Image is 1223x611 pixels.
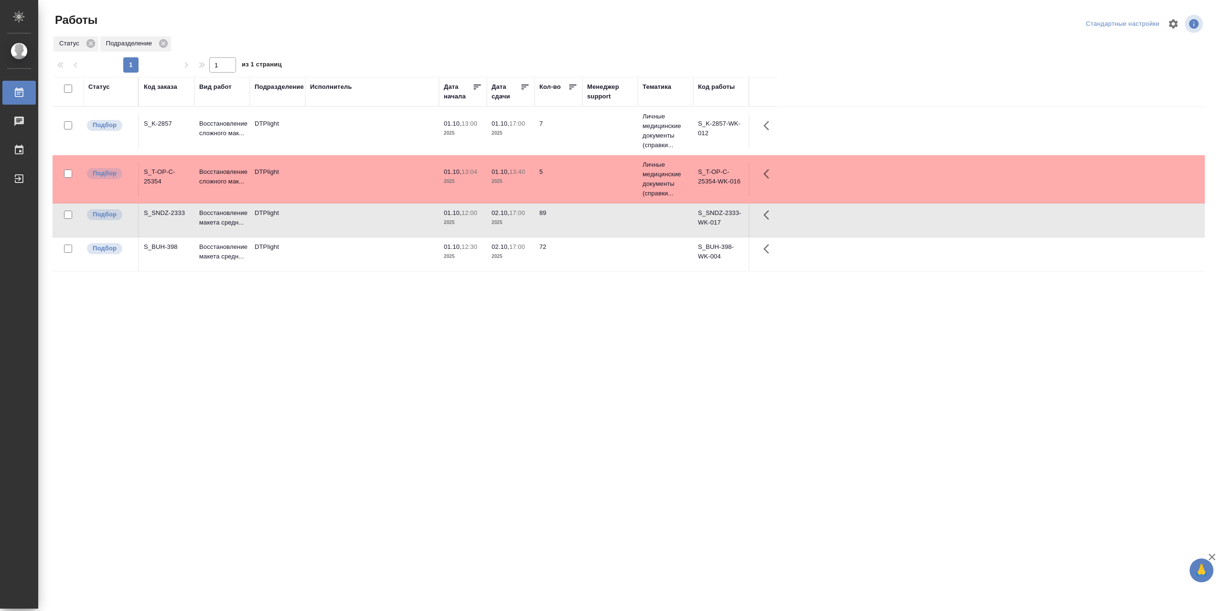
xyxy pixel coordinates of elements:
p: Личные медицинские документы (справки... [643,160,688,198]
div: split button [1084,17,1162,32]
p: Подбор [93,169,117,178]
p: Восстановление сложного мак... [199,167,245,186]
p: 2025 [444,218,482,227]
p: 2025 [492,177,530,186]
td: S_BUH-398-WK-004 [693,237,749,271]
p: 2025 [492,218,530,227]
p: 01.10, [492,120,509,127]
div: Можно подбирать исполнителей [86,167,133,180]
p: 13:00 [461,120,477,127]
td: 7 [535,114,582,148]
td: S_K-2857-WK-012 [693,114,749,148]
p: 12:30 [461,243,477,250]
div: Статус [54,36,98,52]
p: 17:00 [509,120,525,127]
p: 17:00 [509,209,525,216]
div: Дата сдачи [492,82,520,101]
span: 🙏 [1193,560,1210,580]
p: 01.10, [444,209,461,216]
p: 01.10, [492,168,509,175]
p: 2025 [492,129,530,138]
div: Можно подбирать исполнителей [86,242,133,255]
div: Менеджер support [587,82,633,101]
p: Личные медицинские документы (справки... [643,112,688,150]
p: 2025 [444,177,482,186]
p: Подразделение [106,39,155,48]
td: 72 [535,237,582,271]
span: Посмотреть информацию [1185,15,1205,33]
div: Статус [88,82,110,92]
p: Подбор [93,244,117,253]
span: Настроить таблицу [1162,12,1185,35]
p: 2025 [444,252,482,261]
p: 12:00 [461,209,477,216]
div: S_BUH-398 [144,242,190,252]
p: 02.10, [492,243,509,250]
div: Код работы [698,82,735,92]
td: DTPlight [250,162,305,196]
p: 17:00 [509,243,525,250]
p: 01.10, [444,120,461,127]
p: Восстановление макета средн... [199,208,245,227]
div: Дата начала [444,82,472,101]
p: 13:40 [509,168,525,175]
p: 02.10, [492,209,509,216]
p: 01.10, [444,243,461,250]
div: S_K-2857 [144,119,190,129]
span: Работы [53,12,97,28]
div: Можно подбирать исполнителей [86,208,133,221]
div: Исполнитель [310,82,352,92]
td: S_SNDZ-2333-WK-017 [693,204,749,237]
div: Код заказа [144,82,177,92]
div: Вид работ [199,82,232,92]
div: Можно подбирать исполнителей [86,119,133,132]
button: Здесь прячутся важные кнопки [758,204,781,226]
div: Тематика [643,82,671,92]
div: Подразделение [100,36,171,52]
div: S_SNDZ-2333 [144,208,190,218]
button: Здесь прячутся важные кнопки [758,237,781,260]
td: 5 [535,162,582,196]
td: DTPlight [250,237,305,271]
div: Подразделение [255,82,304,92]
td: DTPlight [250,204,305,237]
span: из 1 страниц [242,59,282,73]
td: 89 [535,204,582,237]
td: DTPlight [250,114,305,148]
p: Восстановление сложного мак... [199,119,245,138]
p: Восстановление макета средн... [199,242,245,261]
p: 13:04 [461,168,477,175]
p: 2025 [492,252,530,261]
button: Здесь прячутся важные кнопки [758,162,781,185]
p: 2025 [444,129,482,138]
p: Статус [59,39,83,48]
td: S_T-OP-C-25354-WK-016 [693,162,749,196]
div: Кол-во [539,82,561,92]
div: S_T-OP-C-25354 [144,167,190,186]
p: Подбор [93,120,117,130]
p: Подбор [93,210,117,219]
button: Здесь прячутся важные кнопки [758,114,781,137]
p: 01.10, [444,168,461,175]
button: 🙏 [1190,558,1213,582]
